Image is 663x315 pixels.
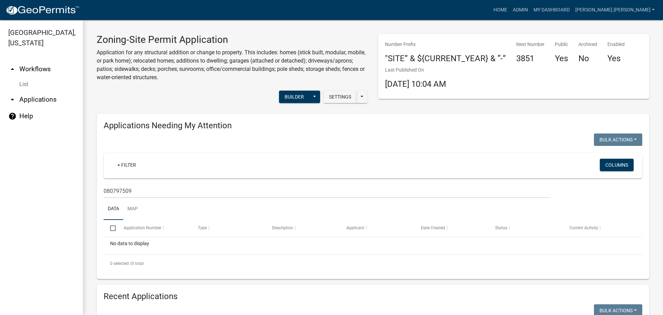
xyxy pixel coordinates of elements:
span: [DATE] 10:04 AM [385,79,446,89]
i: arrow_drop_up [8,65,17,73]
p: Last Published On [385,66,446,74]
p: Enabled [607,41,625,48]
i: help [8,112,17,120]
div: 0 total [104,255,642,272]
span: Applicant [346,225,364,230]
span: Type [198,225,207,230]
a: Map [123,198,142,220]
span: Description [272,225,293,230]
datatable-header-cell: Description [266,220,340,237]
h3: Zoning-Site Permit Application [97,34,368,46]
span: Date Created [421,225,445,230]
a: Admin [510,3,531,17]
p: Next Number [516,41,545,48]
h4: Recent Applications [104,291,642,302]
span: Application Number [124,225,161,230]
span: Current Activity [569,225,598,230]
h4: Yes [555,54,568,64]
input: Search for applications [104,184,551,198]
span: 0 selected / [110,261,132,266]
h4: Applications Needing My Attention [104,121,642,131]
h4: "SITE” & ${CURRENT_YEAR} & “-” [385,54,506,64]
datatable-header-cell: Application Number [117,220,191,237]
h4: Yes [607,54,625,64]
a: Data [104,198,123,220]
div: No data to display [104,237,642,254]
datatable-header-cell: Select [104,220,117,237]
a: [PERSON_NAME].[PERSON_NAME] [573,3,657,17]
a: + Filter [112,159,142,171]
p: Public [555,41,568,48]
datatable-header-cell: Type [191,220,266,237]
button: Columns [600,159,634,171]
p: Application for any structural addition or change to property. This includes: homes (stick built,... [97,48,368,82]
datatable-header-cell: Applicant [340,220,414,237]
datatable-header-cell: Status [489,220,563,237]
i: arrow_drop_down [8,95,17,104]
button: Bulk Actions [594,133,642,146]
h4: 3851 [516,54,545,64]
datatable-header-cell: Current Activity [563,220,637,237]
a: My Dashboard [531,3,573,17]
datatable-header-cell: Date Created [414,220,488,237]
button: Builder [279,91,309,103]
h4: No [578,54,597,64]
button: Settings [324,91,357,103]
p: Archived [578,41,597,48]
a: Home [491,3,510,17]
span: Status [495,225,507,230]
p: Number Prefix [385,41,506,48]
